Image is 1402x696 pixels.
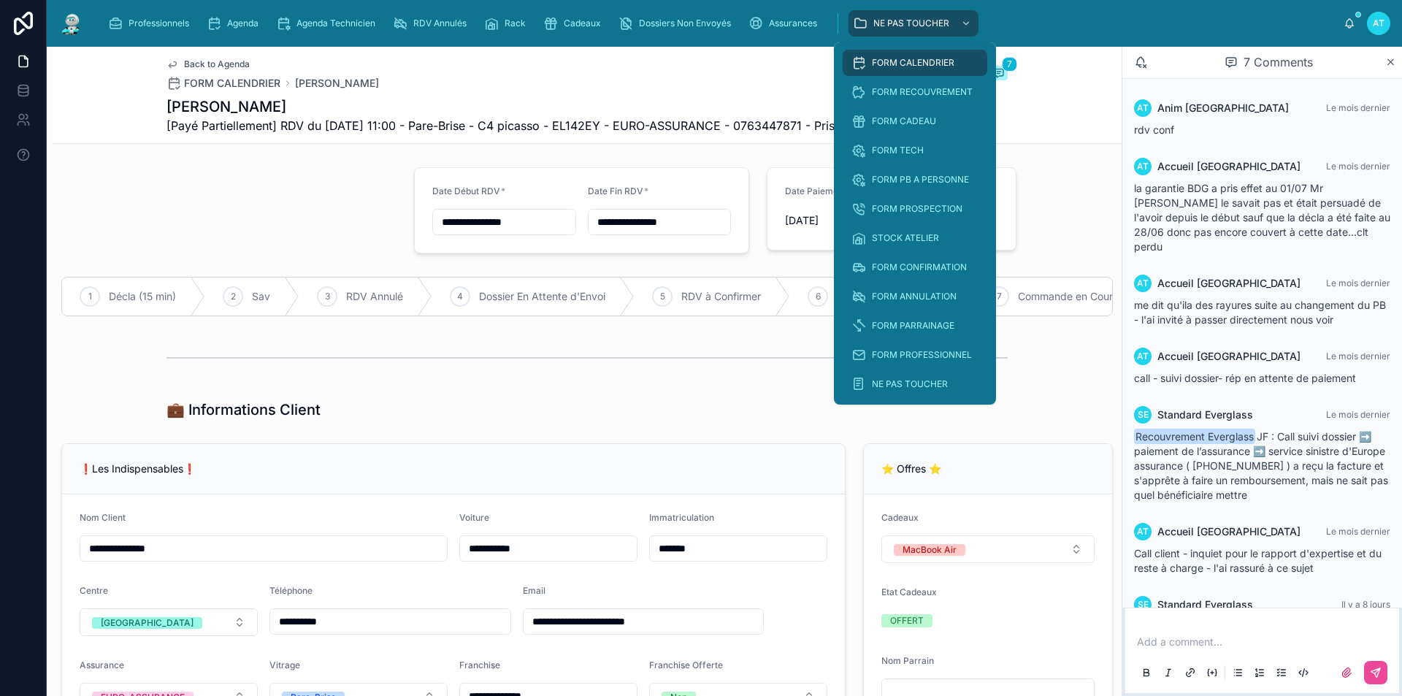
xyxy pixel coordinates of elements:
span: [Payé Partiellement] RDV du [DATE] 11:00 - Pare-Brise - C4 picasso - EL142EY - EURO-ASSURANCE - 0... [166,117,848,134]
span: Date Fin RDV [588,186,643,196]
a: FORM PARRAINAGE [843,313,987,339]
span: RDV Annulé [346,289,403,304]
span: Le mois dernier [1326,409,1390,420]
span: SE [1138,409,1149,421]
span: FORM CONFIRMATION [872,261,967,273]
span: Email [523,585,545,596]
span: Centre [80,585,108,596]
span: Accueil [GEOGRAPHIC_DATA] [1157,159,1301,174]
span: Sav [252,289,270,304]
span: NE PAS TOUCHER [872,378,948,390]
span: Standard Everglass [1157,597,1253,612]
a: [PERSON_NAME] [295,76,379,91]
span: RDV Annulés [413,18,467,29]
span: FORM PB A PERSONNE [872,174,969,186]
span: FORM CALENDRIER [872,57,954,69]
span: Recouvrement Everglass [1134,429,1255,444]
span: STOCK ATELIER [872,232,939,244]
span: 7 [1002,57,1017,72]
span: Téléphone [269,585,313,596]
a: FORM ANNULATION [843,283,987,310]
h1: 💼 Informations Client [166,399,321,420]
span: rdv conf [1134,123,1174,136]
span: Professionnels [129,18,189,29]
span: Assurances [769,18,817,29]
span: AT [1137,351,1149,362]
a: FORM CALENDRIER [843,50,987,76]
span: Voiture [459,512,489,523]
a: Back to Agenda [166,58,250,70]
span: Agenda [227,18,258,29]
span: Date Paiement Partiel [785,186,876,196]
span: Décla (15 min) [109,289,176,304]
span: FORM CADEAU [872,115,936,127]
span: Anim [GEOGRAPHIC_DATA] [1157,101,1289,115]
span: FORM PROFESSIONNEL [872,349,972,361]
span: Accueil [GEOGRAPHIC_DATA] [1157,349,1301,364]
span: ❗Les Indispensables❗ [80,462,196,475]
a: FORM CALENDRIER [166,76,280,91]
a: FORM TECH [843,137,987,164]
a: NE PAS TOUCHER [849,10,978,37]
a: NE PAS TOUCHER [843,371,987,397]
div: scrollable content [96,7,1344,39]
span: Accueil [GEOGRAPHIC_DATA] [1157,276,1301,291]
span: Commande en Cours [1018,289,1118,304]
a: STOCK ATELIER [843,225,987,251]
a: FORM PROSPECTION [843,196,987,222]
span: AT [1137,102,1149,114]
a: Cadeaux [539,10,611,37]
span: AT [1137,526,1149,538]
span: AT [1137,161,1149,172]
span: Immatriculation [649,512,714,523]
span: Etat Cadeaux [881,586,937,597]
div: MacBook Air [903,544,957,556]
span: FORM ANNULATION [872,291,957,302]
span: 5 [660,291,665,302]
span: Assurance [80,659,124,670]
span: FORM PROSPECTION [872,203,962,215]
a: FORM CADEAU [843,108,987,134]
span: 2 [231,291,236,302]
span: JF : Call suivi dossier ➡️ paiement de l’assurance ➡️ service sinistre d'Europe assurance ( [PHON... [1134,430,1388,501]
span: FORM RECOUVREMENT [872,86,973,98]
span: [DATE] [785,213,998,228]
span: call - suivi dossier- rép en attente de paiement [1134,372,1356,384]
a: FORM PROFESSIONNEL [843,342,987,368]
span: Cadeaux [881,512,919,523]
span: Back to Agenda [184,58,250,70]
span: 7 Comments [1244,53,1313,71]
span: Le mois dernier [1326,351,1390,362]
span: NE PAS TOUCHER [873,18,949,29]
span: Cadeaux [564,18,601,29]
span: 1 [88,291,92,302]
span: AT [1137,278,1149,289]
span: Franchise Offerte [649,659,723,670]
span: AT [1373,18,1384,29]
span: 3 [325,291,330,302]
button: Select Button [881,535,1095,563]
span: 6 [816,291,821,302]
span: Agenda Technicien [296,18,375,29]
a: Dossiers Non Envoyés [614,10,741,37]
span: Vitrage [269,659,300,670]
a: FORM CONFIRMATION [843,254,987,280]
span: ⭐ Offres ⭐ [881,462,941,475]
a: FORM PB A PERSONNE [843,167,987,193]
span: Date Début RDV [432,186,500,196]
span: FORM PARRAINAGE [872,320,954,332]
span: 4 [457,291,463,302]
span: Dossier En Attente d'Envoi [479,289,605,304]
span: Standard Everglass [1157,408,1253,422]
a: Assurances [744,10,827,37]
a: Agenda Technicien [272,10,386,37]
a: FORM RECOUVREMENT [843,79,987,105]
a: Professionnels [104,10,199,37]
span: Il y a 8 jours [1341,599,1390,610]
h1: [PERSON_NAME] [166,96,848,117]
span: FORM TECH [872,145,924,156]
div: OFFERT [890,614,924,627]
div: [GEOGRAPHIC_DATA] [101,617,194,629]
span: Nom Client [80,512,126,523]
